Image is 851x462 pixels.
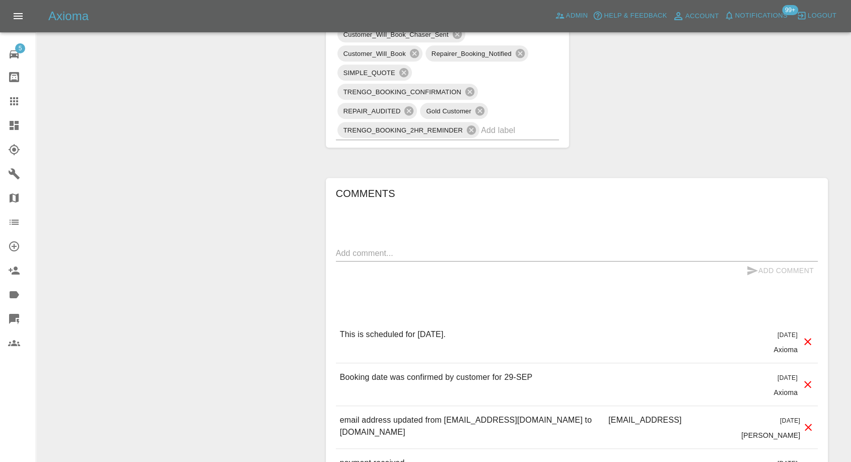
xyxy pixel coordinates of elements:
div: Gold Customer [420,103,487,119]
span: Notifications [735,10,788,22]
div: TRENGO_BOOKING_2HR_REMINDER [337,122,479,138]
div: Repairer_Booking_Notified [425,45,528,61]
button: Notifications [722,8,790,24]
div: Customer_Will_Book_Chaser_Sent [337,26,465,42]
h6: Comments [336,185,818,202]
span: 99+ [782,5,798,15]
button: Help & Feedback [590,8,669,24]
span: SIMPLE_QUOTE [337,67,401,79]
span: Logout [808,10,836,22]
span: 5 [15,43,25,53]
button: Logout [794,8,839,24]
p: Axioma [773,387,798,398]
span: Admin [566,10,588,22]
p: Axioma [773,345,798,355]
span: TRENGO_BOOKING_CONFIRMATION [337,86,467,98]
span: TRENGO_BOOKING_2HR_REMINDER [337,124,469,136]
div: Customer_Will_Book [337,45,422,61]
button: Open drawer [6,4,30,28]
div: TRENGO_BOOKING_CONFIRMATION [337,84,478,100]
span: [DATE] [777,332,798,339]
span: Help & Feedback [604,10,667,22]
a: Admin [552,8,591,24]
p: Booking date was confirmed by customer for 29-SEP [340,371,533,383]
span: Customer_Will_Book [337,48,412,59]
p: This is scheduled for [DATE]. [340,328,446,341]
span: Gold Customer [420,105,477,117]
p: [PERSON_NAME] [741,430,800,440]
div: REPAIR_AUDITED [337,103,417,119]
input: Add label [481,122,531,138]
h5: Axioma [48,8,89,24]
span: [DATE] [777,374,798,381]
a: Account [670,8,722,24]
div: SIMPLE_QUOTE [337,64,412,81]
span: Customer_Will_Book_Chaser_Sent [337,29,455,40]
span: Account [685,11,719,22]
span: Repairer_Booking_Notified [425,48,518,59]
span: REPAIR_AUDITED [337,105,407,117]
span: [DATE] [780,417,800,424]
p: email address updated from [EMAIL_ADDRESS][DOMAIN_NAME] to [EMAIL_ADDRESS][DOMAIN_NAME] [340,414,733,438]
